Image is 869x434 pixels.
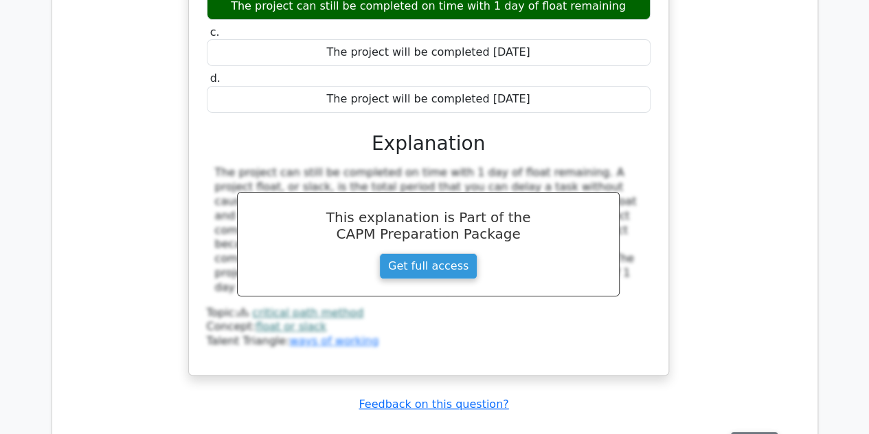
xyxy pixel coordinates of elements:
[207,86,651,113] div: The project will be completed [DATE]
[207,39,651,66] div: The project will be completed [DATE]
[207,320,651,334] div: Concept:
[215,132,642,155] h3: Explanation
[359,398,508,411] a: Feedback on this question?
[210,72,221,85] span: d.
[252,306,363,319] a: critical path method
[210,25,220,39] span: c.
[207,306,651,349] div: Talent Triangle:
[207,306,651,321] div: Topic:
[215,166,642,294] div: The project can still be completed on time with 1 day of float remaining. A project float, or sla...
[256,320,326,333] a: float or slack
[379,253,477,279] a: Get full access
[289,334,379,347] a: ways of working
